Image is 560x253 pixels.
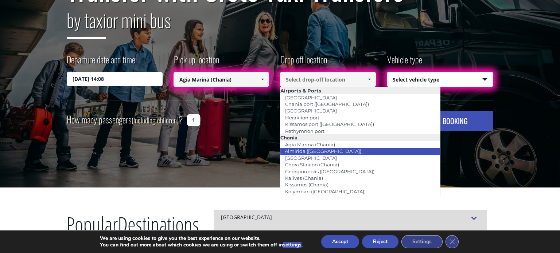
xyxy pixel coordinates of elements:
[66,210,199,249] h2: Destinations
[280,134,440,141] li: Chania
[280,72,376,87] input: Select drop-off location
[387,53,422,72] label: Vehicle type
[280,106,342,116] a: [GEOGRAPHIC_DATA]
[174,53,219,72] label: Pick up location
[280,139,340,150] a: Agia Marina (Chania)
[280,112,324,123] a: Heraklion port
[214,226,487,242] div: [GEOGRAPHIC_DATA]
[401,235,443,248] button: Settings
[257,72,269,87] a: Show All Items
[280,119,379,129] a: Kissamos port ([GEOGRAPHIC_DATA])
[67,53,135,72] label: Departure date and time
[67,5,493,44] h2: or mini bus
[67,111,183,129] label: How many passengers ?
[362,235,398,248] button: Reject
[132,115,179,126] small: (including children)
[280,186,370,197] a: Kolymbari ([GEOGRAPHIC_DATA])
[214,210,487,226] div: [GEOGRAPHIC_DATA]
[387,72,493,87] span: Select vehicle type
[395,111,493,131] button: MAKE A BOOKING
[446,235,459,248] button: Close GDPR Cookie Banner
[280,173,328,183] a: Kalives (Chania)
[280,166,379,177] a: Georgioupolis ([GEOGRAPHIC_DATA])
[321,235,359,248] button: Accept
[280,87,440,94] li: Airports & Ports
[280,159,344,170] a: Chora Sfakion (Chania)
[174,72,269,87] input: Select pickup location
[280,92,342,103] a: [GEOGRAPHIC_DATA]
[280,146,366,156] a: Almirida ([GEOGRAPHIC_DATA])
[67,6,106,39] span: by taxi
[100,242,303,248] p: You can find out more about which cookies we are using or switch them off in .
[280,99,374,109] a: Chania port ([GEOGRAPHIC_DATA])
[280,179,333,190] a: Kissamos (Chania)
[280,126,329,136] a: Rethymnon port
[280,53,327,72] label: Drop off location
[363,72,375,87] a: Show All Items
[66,210,118,244] span: Popular
[100,235,303,242] p: We are using cookies to give you the best experience on our website.
[283,242,302,248] button: settings
[280,153,342,163] a: [GEOGRAPHIC_DATA]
